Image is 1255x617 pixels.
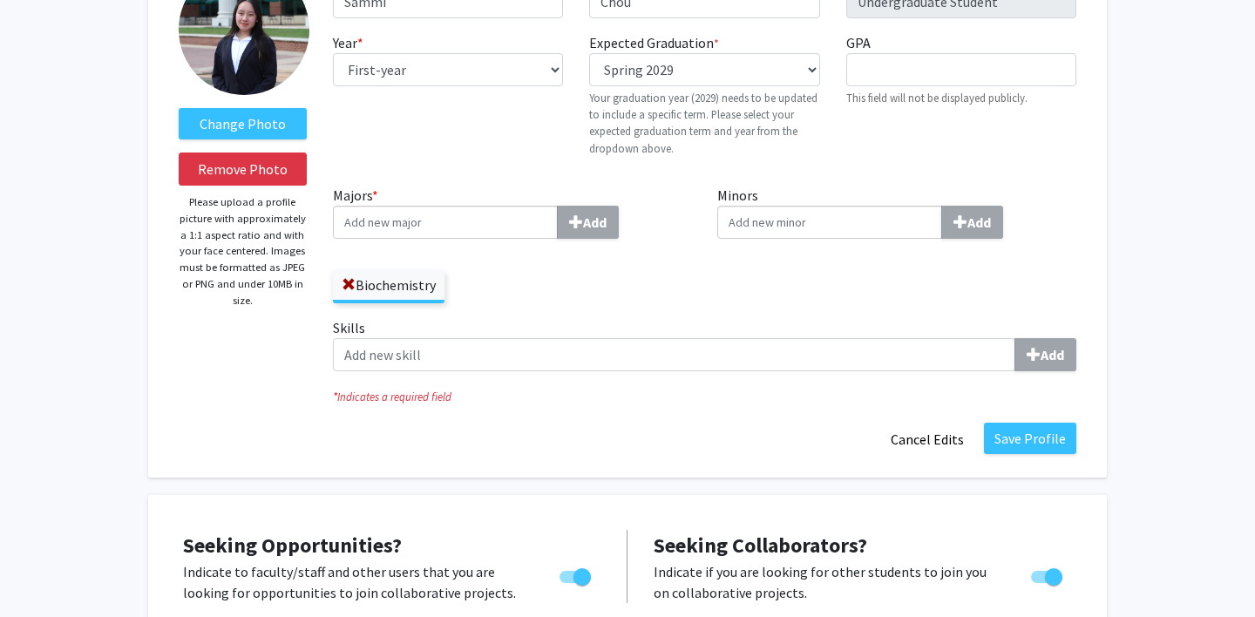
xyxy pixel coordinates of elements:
input: MinorsAdd [717,206,942,239]
button: Remove Photo [179,153,307,186]
b: Add [967,214,991,231]
input: Majors*Add [333,206,558,239]
label: Year [333,32,363,53]
div: Toggle [553,561,600,587]
label: Biochemistry [333,270,444,300]
small: This field will not be displayed publicly. [846,91,1028,105]
label: Majors [333,185,692,239]
button: Save Profile [984,423,1076,454]
label: GPA [846,32,871,53]
p: Your graduation year (2029) needs to be updated to include a specific term. Please select your ex... [589,90,819,157]
i: Indicates a required field [333,389,1076,405]
button: Majors* [557,206,619,239]
span: Seeking Collaborators? [654,532,867,559]
p: Indicate to faculty/staff and other users that you are looking for opportunities to join collabor... [183,561,526,603]
button: Cancel Edits [879,423,975,456]
p: Indicate if you are looking for other students to join you on collaborative projects. [654,561,998,603]
button: Skills [1014,338,1076,371]
label: ChangeProfile Picture [179,108,307,139]
label: Minors [717,185,1076,239]
p: Please upload a profile picture with approximately a 1:1 aspect ratio and with your face centered... [179,194,307,308]
div: Toggle [1024,561,1072,587]
input: SkillsAdd [333,338,1015,371]
b: Add [583,214,607,231]
button: Minors [941,206,1003,239]
span: Seeking Opportunities? [183,532,402,559]
b: Add [1041,346,1064,363]
label: Skills [333,317,1076,371]
label: Expected Graduation [589,32,719,53]
iframe: Chat [13,539,74,604]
